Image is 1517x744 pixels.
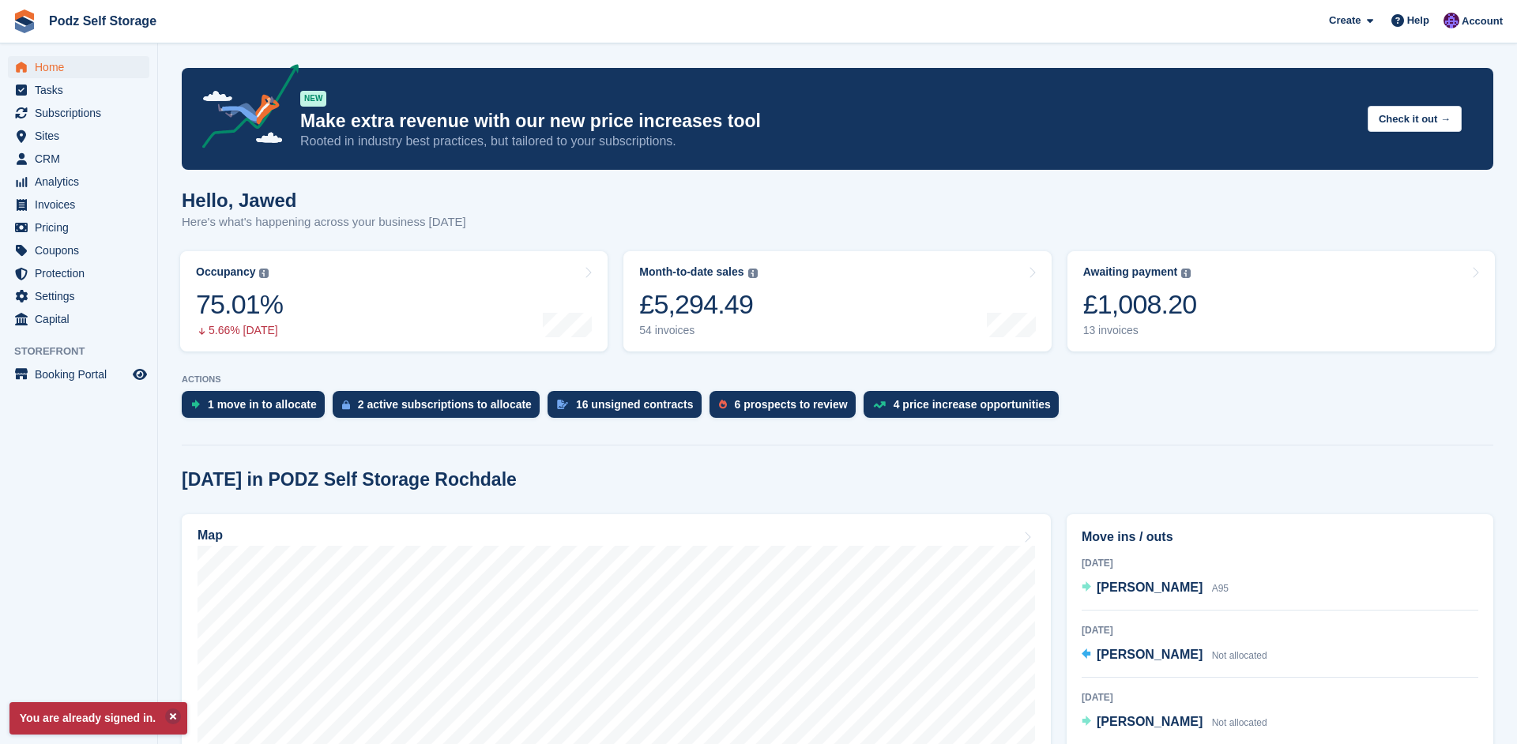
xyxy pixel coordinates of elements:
img: icon-info-grey-7440780725fd019a000dd9b08b2336e03edf1995a4989e88bcd33f0948082b44.svg [259,269,269,278]
a: 4 price increase opportunities [864,391,1067,426]
div: [DATE] [1082,623,1478,637]
img: prospect-51fa495bee0391a8d652442698ab0144808aea92771e9ea1ae160a38d050c398.svg [719,400,727,409]
span: Protection [35,262,130,284]
div: 54 invoices [639,324,757,337]
img: price_increase_opportunities-93ffe204e8149a01c8c9dc8f82e8f89637d9d84a8eef4429ea346261dce0b2c0.svg [873,401,886,408]
img: Jawed Chowdhary [1444,13,1459,28]
p: Here's what's happening across your business [DATE] [182,213,466,231]
a: menu [8,194,149,216]
h2: Move ins / outs [1082,528,1478,547]
div: 4 price increase opportunities [894,398,1051,411]
span: [PERSON_NAME] [1097,715,1203,728]
a: menu [8,148,149,170]
a: menu [8,56,149,78]
a: 2 active subscriptions to allocate [333,391,548,426]
div: 6 prospects to review [735,398,848,411]
div: [DATE] [1082,690,1478,705]
span: Sites [35,125,130,147]
span: [PERSON_NAME] [1097,648,1203,661]
a: 1 move in to allocate [182,391,333,426]
a: menu [8,216,149,239]
span: Invoices [35,194,130,216]
span: [PERSON_NAME] [1097,581,1203,594]
span: Settings [35,285,130,307]
div: 16 unsigned contracts [576,398,694,411]
button: Check it out → [1368,106,1462,132]
a: [PERSON_NAME] Not allocated [1082,645,1267,666]
img: move_ins_to_allocate_icon-fdf77a2bb77ea45bf5b3d319d69a93e2d87916cf1d5bf7949dd705db3b84f3ca.svg [191,400,200,409]
a: [PERSON_NAME] A95 [1082,578,1229,599]
a: 16 unsigned contracts [548,391,710,426]
div: 75.01% [196,288,283,321]
div: £5,294.49 [639,288,757,321]
img: contract_signature_icon-13c848040528278c33f63329250d36e43548de30e8caae1d1a13099fd9432cc5.svg [557,400,568,409]
span: Not allocated [1212,650,1267,661]
span: Analytics [35,171,130,193]
span: Not allocated [1212,717,1267,728]
p: Rooted in industry best practices, but tailored to your subscriptions. [300,133,1355,150]
h2: [DATE] in PODZ Self Storage Rochdale [182,469,517,490]
span: Help [1407,13,1429,28]
a: menu [8,308,149,330]
h1: Hello, Jawed [182,190,466,211]
p: ACTIONS [182,374,1493,385]
h2: Map [198,528,223,543]
span: Pricing [35,216,130,239]
span: Tasks [35,79,130,101]
a: 6 prospects to review [710,391,864,426]
span: CRM [35,148,130,170]
span: Account [1462,13,1503,29]
a: menu [8,79,149,101]
a: menu [8,102,149,124]
div: 2 active subscriptions to allocate [358,398,532,411]
span: A95 [1212,583,1229,594]
img: icon-info-grey-7440780725fd019a000dd9b08b2336e03edf1995a4989e88bcd33f0948082b44.svg [748,269,758,278]
a: Month-to-date sales £5,294.49 54 invoices [623,251,1051,351]
div: Awaiting payment [1083,265,1178,279]
a: menu [8,171,149,193]
img: icon-info-grey-7440780725fd019a000dd9b08b2336e03edf1995a4989e88bcd33f0948082b44.svg [1181,269,1191,278]
span: Booking Portal [35,363,130,385]
div: £1,008.20 [1083,288,1197,321]
div: 13 invoices [1083,324,1197,337]
div: 5.66% [DATE] [196,324,283,337]
img: price-adjustments-announcement-icon-8257ccfd72463d97f412b2fc003d46551f7dbcb40ab6d574587a9cd5c0d94... [189,64,299,154]
span: Subscriptions [35,102,130,124]
a: Awaiting payment £1,008.20 13 invoices [1067,251,1495,351]
a: [PERSON_NAME] Not allocated [1082,712,1267,733]
a: menu [8,262,149,284]
span: Home [35,56,130,78]
span: Coupons [35,239,130,261]
img: active_subscription_to_allocate_icon-d502201f5373d7db506a760aba3b589e785aa758c864c3986d89f69b8ff3... [342,400,350,410]
p: You are already signed in. [9,702,187,735]
img: stora-icon-8386f47178a22dfd0bd8f6a31ec36ba5ce8667c1dd55bd0f319d3a0aa187defe.svg [13,9,36,33]
a: Podz Self Storage [43,8,163,34]
span: Create [1329,13,1361,28]
div: 1 move in to allocate [208,398,317,411]
div: NEW [300,91,326,107]
span: Capital [35,308,130,330]
a: menu [8,285,149,307]
a: menu [8,239,149,261]
div: [DATE] [1082,556,1478,570]
span: Storefront [14,344,157,359]
div: Occupancy [196,265,255,279]
a: menu [8,125,149,147]
div: Month-to-date sales [639,265,743,279]
a: Preview store [130,365,149,384]
a: Occupancy 75.01% 5.66% [DATE] [180,251,608,351]
p: Make extra revenue with our new price increases tool [300,110,1355,133]
a: menu [8,363,149,385]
